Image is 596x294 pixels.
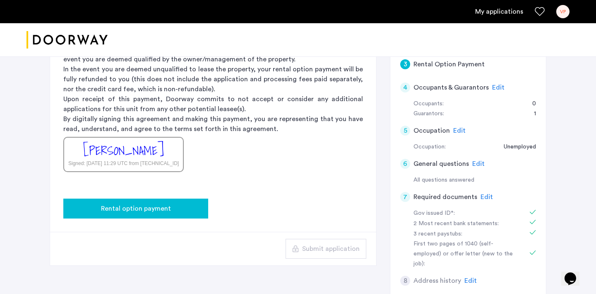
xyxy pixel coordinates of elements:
[524,99,536,109] div: 0
[481,194,493,200] span: Edit
[400,159,410,169] div: 6
[63,94,363,114] p: Upon receipt of this payment, Doorway commits to not accept or consider any additional applicatio...
[63,114,363,134] p: By digitally signing this agreement and making this payment, you are representing that you have r...
[413,126,450,136] h5: Occupation
[472,160,485,167] span: Edit
[400,83,410,92] div: 4
[286,239,366,259] button: button
[400,59,410,69] div: 3
[400,276,410,286] div: 8
[26,24,108,56] a: Cazamio logo
[526,109,536,119] div: 1
[556,5,570,18] div: VP
[83,142,164,160] div: [PERSON_NAME]
[63,199,208,219] button: button
[413,192,477,202] h5: Required documents
[101,204,171,214] span: Rental option payment
[413,209,518,219] div: Gov issued ID*:
[413,229,518,239] div: 3 recent paystubs:
[475,7,523,17] a: My application
[400,126,410,136] div: 5
[413,239,518,269] div: First two pages of 1040 (self-employed) or offer letter (new to the job):
[68,160,179,167] div: Signed: [DATE] 11:29 UTC from [TECHNICAL_ID]
[413,276,461,286] h5: Address history
[302,244,360,254] span: Submit application
[413,159,469,169] h5: General questions
[464,277,477,284] span: Edit
[495,142,536,152] div: Unemployed
[413,83,489,92] h5: Occupants & Guarantors
[413,109,444,119] div: Guarantors:
[535,7,545,17] a: Favorites
[561,261,588,286] iframe: chat widget
[413,142,446,152] div: Occupation:
[413,59,485,69] h5: Rental Option Payment
[453,127,466,134] span: Edit
[400,192,410,202] div: 7
[413,219,518,229] div: 2 Most recent bank statements:
[63,64,363,94] p: In the event you are deemed unqualified to lease the property, your rental option payment will be...
[413,99,444,109] div: Occupants:
[413,175,536,185] div: All questions answered
[492,84,505,91] span: Edit
[26,24,108,56] img: logo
